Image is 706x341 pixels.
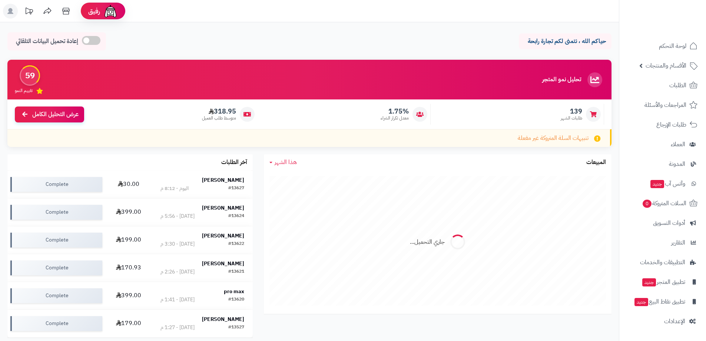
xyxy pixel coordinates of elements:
[103,4,118,19] img: ai-face.png
[624,116,702,134] a: طلبات الإرجاع
[202,204,244,212] strong: [PERSON_NAME]
[656,119,686,130] span: طلبات الإرجاع
[642,198,686,209] span: السلات المتروكة
[202,176,244,184] strong: [PERSON_NAME]
[634,298,648,306] span: جديد
[160,185,189,192] div: اليوم - 8:12 م
[160,240,195,248] div: [DATE] - 3:30 م
[20,4,38,20] a: تحديثات المنصة
[221,159,247,166] h3: آخر الطلبات
[624,253,702,271] a: التطبيقات والخدمات
[10,205,102,220] div: Complete
[269,158,297,167] a: هذا الشهر
[10,177,102,192] div: Complete
[105,282,152,309] td: 399.00
[228,240,244,248] div: #13622
[650,180,664,188] span: جديد
[671,237,685,248] span: التقارير
[646,60,686,71] span: الأقسام والمنتجات
[640,257,685,268] span: التطبيقات والخدمات
[410,238,445,246] div: جاري التحميل...
[624,175,702,193] a: وآتس آبجديد
[671,139,685,150] span: العملاء
[634,296,685,307] span: تطبيق نقاط البيع
[624,96,702,114] a: المراجعات والأسئلة
[228,185,244,192] div: #13627
[224,288,244,295] strong: pro max
[228,324,244,331] div: #13527
[642,277,685,287] span: تطبيق المتجر
[624,155,702,173] a: المدونة
[15,88,33,94] span: تقييم النمو
[160,268,195,276] div: [DATE] - 2:26 م
[202,232,244,240] strong: [PERSON_NAME]
[644,100,686,110] span: المراجعات والأسئلة
[524,37,606,46] p: حياكم الله ، نتمنى لكم تجارة رابحة
[542,76,581,83] h3: تحليل نمو المتجر
[160,324,195,331] div: [DATE] - 1:27 م
[586,159,606,166] h3: المبيعات
[160,213,195,220] div: [DATE] - 5:56 م
[650,178,685,189] span: وآتس آب
[624,273,702,291] a: تطبيق المتجرجديد
[561,115,582,121] span: طلبات الشهر
[624,234,702,252] a: التقارير
[275,158,297,167] span: هذا الشهر
[381,115,409,121] span: معدل تكرار الشراء
[105,226,152,254] td: 199.00
[624,312,702,330] a: الإعدادات
[624,76,702,94] a: الطلبات
[105,171,152,198] td: 30.00
[105,199,152,226] td: 399.00
[228,213,244,220] div: #13624
[160,296,195,304] div: [DATE] - 1:41 م
[624,194,702,212] a: السلات المتروكة0
[624,37,702,55] a: لوحة التحكم
[202,315,244,323] strong: [PERSON_NAME]
[202,115,236,121] span: متوسط طلب العميل
[642,278,656,286] span: جديد
[669,159,685,169] span: المدونة
[10,316,102,331] div: Complete
[32,110,79,119] span: عرض التحليل الكامل
[202,260,244,268] strong: [PERSON_NAME]
[624,214,702,232] a: أدوات التسويق
[664,316,685,327] span: الإعدادات
[659,41,686,51] span: لوحة التحكم
[561,107,582,115] span: 139
[381,107,409,115] span: 1.75%
[15,106,84,122] a: عرض التحليل الكامل
[653,218,685,228] span: أدوات التسويق
[624,135,702,153] a: العملاء
[88,7,100,16] span: رفيق
[105,310,152,337] td: 179.00
[518,134,589,142] span: تنبيهات السلة المتروكة غير مفعلة
[16,37,78,46] span: إعادة تحميل البيانات التلقائي
[228,296,244,304] div: #13620
[105,254,152,282] td: 170.93
[228,268,244,276] div: #13621
[624,293,702,311] a: تطبيق نقاط البيعجديد
[10,260,102,275] div: Complete
[669,80,686,91] span: الطلبات
[10,288,102,303] div: Complete
[10,233,102,247] div: Complete
[202,107,236,115] span: 318.95
[643,200,652,208] span: 0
